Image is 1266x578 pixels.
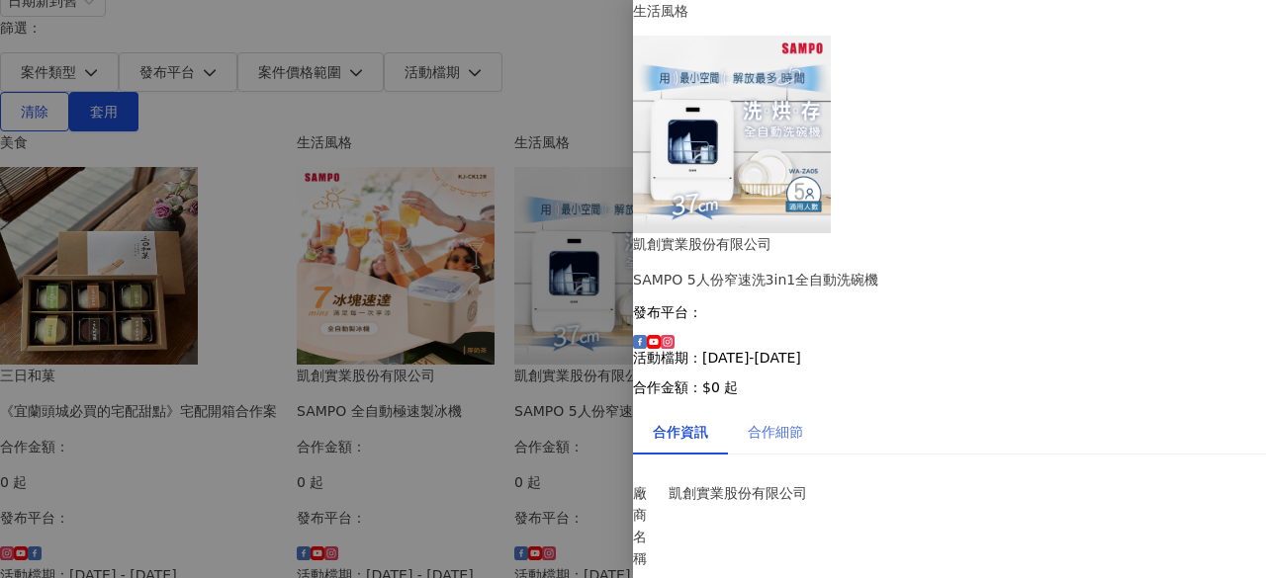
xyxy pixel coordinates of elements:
div: 合作細節 [748,421,803,443]
div: 合作資訊 [653,421,708,443]
p: 廠商名稱 [633,482,659,569]
p: 凱創實業股份有限公司 [669,482,837,504]
p: 發布平台： [633,304,1266,320]
p: 合作金額： $0 起 [633,379,1266,395]
img: SAMPO 5人份窄速洗3in1全自動洗碗機 [633,36,831,233]
div: SAMPO 5人份窄速洗3in1全自動洗碗機 [633,269,1266,290]
div: 凱創實業股份有限公司 [633,233,1266,255]
p: 活動檔期：[DATE]-[DATE] [633,350,1266,366]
